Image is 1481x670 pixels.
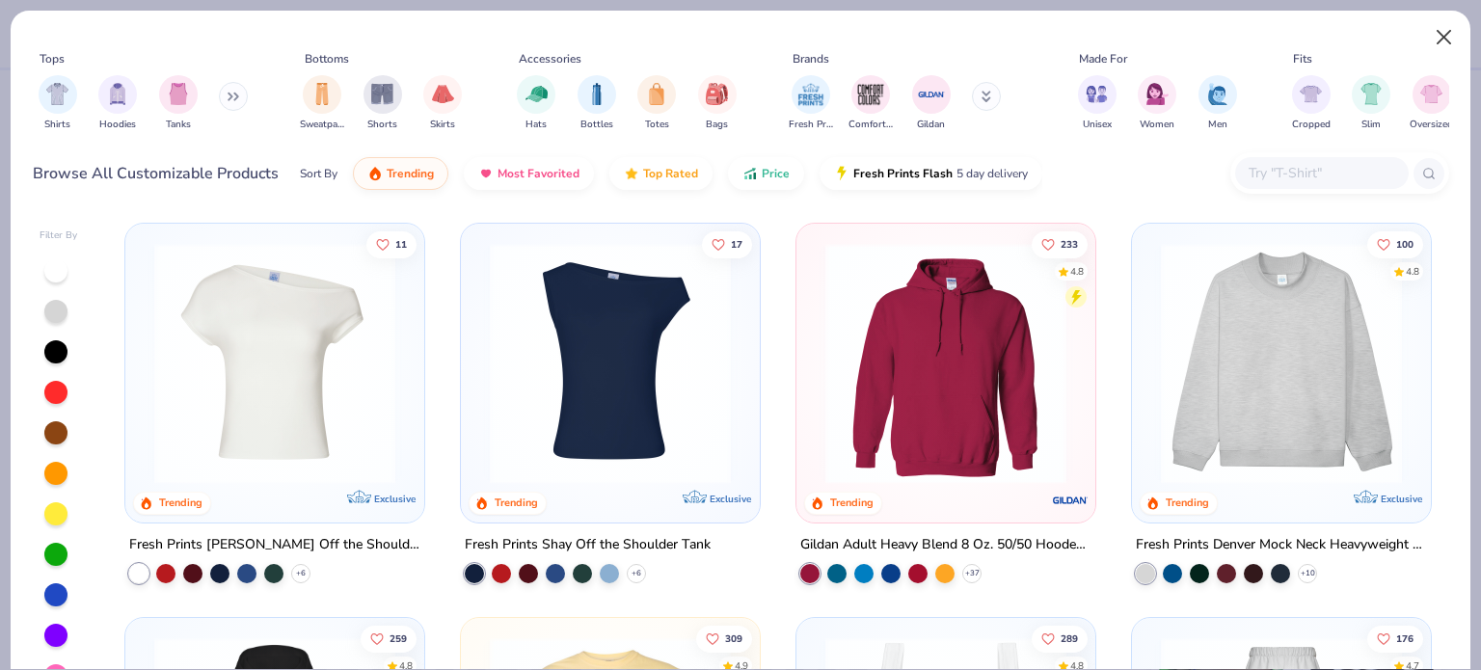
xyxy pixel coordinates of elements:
img: Sweatpants Image [311,83,333,105]
button: Like [696,625,752,652]
span: Hats [525,118,547,132]
img: Women Image [1146,83,1169,105]
div: filter for Oversized [1410,75,1453,132]
button: Like [1367,625,1423,652]
span: Bottles [580,118,613,132]
span: Gildan [917,118,945,132]
img: Totes Image [646,83,667,105]
div: Fresh Prints Denver Mock Neck Heavyweight Sweatshirt [1136,533,1427,557]
div: filter for Unisex [1078,75,1117,132]
img: Shirts Image [46,83,68,105]
button: filter button [39,75,77,132]
span: Shorts [367,118,397,132]
img: a164e800-7022-4571-a324-30c76f641635 [1076,243,1336,484]
div: filter for Gildan [912,75,951,132]
div: Fresh Prints [PERSON_NAME] Off the Shoulder Top [129,533,420,557]
button: filter button [848,75,893,132]
img: Fresh Prints Image [796,80,825,109]
button: Like [1032,625,1088,652]
button: Top Rated [609,157,713,190]
img: most_fav.gif [478,166,494,181]
span: 233 [1061,239,1078,249]
div: filter for Tanks [159,75,198,132]
img: trending.gif [367,166,383,181]
img: Skirts Image [432,83,454,105]
span: Tanks [166,118,191,132]
img: Gildan Image [917,80,946,109]
span: + 37 [964,568,979,579]
button: filter button [159,75,198,132]
input: Try "T-Shirt" [1247,162,1395,184]
span: Exclusive [710,493,751,505]
img: Bottles Image [586,83,607,105]
span: Unisex [1083,118,1112,132]
span: Exclusive [1380,493,1421,505]
button: filter button [1410,75,1453,132]
button: filter button [423,75,462,132]
img: Slim Image [1360,83,1382,105]
span: Price [762,166,790,181]
button: filter button [1138,75,1176,132]
button: filter button [698,75,737,132]
img: Cropped Image [1300,83,1322,105]
span: Fresh Prints [789,118,833,132]
div: filter for Bags [698,75,737,132]
div: Made For [1079,50,1127,67]
div: Bottoms [305,50,349,67]
button: filter button [637,75,676,132]
button: Like [1032,230,1088,257]
button: Like [367,230,417,257]
div: filter for Sweatpants [300,75,344,132]
span: Top Rated [643,166,698,181]
img: flash.gif [834,166,849,181]
div: Fresh Prints Shay Off the Shoulder Tank [465,533,711,557]
span: Skirts [430,118,455,132]
div: 4.8 [1406,264,1419,279]
button: Trending [353,157,448,190]
span: + 6 [632,568,641,579]
span: Exclusive [374,493,416,505]
button: Like [702,230,752,257]
img: Hats Image [525,83,548,105]
span: 5 day delivery [956,163,1028,185]
span: 100 [1396,239,1414,249]
span: 259 [390,633,408,643]
span: Sweatpants [300,118,344,132]
img: a1c94bf0-cbc2-4c5c-96ec-cab3b8502a7f [145,243,405,484]
span: + 10 [1300,568,1314,579]
img: Bags Image [706,83,727,105]
button: Close [1426,19,1463,56]
div: Filter By [40,228,78,243]
img: TopRated.gif [624,166,639,181]
button: Like [1367,230,1423,257]
div: filter for Cropped [1292,75,1331,132]
span: Most Favorited [498,166,579,181]
div: Fits [1293,50,1312,67]
div: Accessories [519,50,581,67]
span: Slim [1361,118,1381,132]
span: 289 [1061,633,1078,643]
span: Men [1208,118,1227,132]
img: Oversized Image [1420,83,1442,105]
button: filter button [1198,75,1237,132]
div: filter for Women [1138,75,1176,132]
span: Comfort Colors [848,118,893,132]
button: Fresh Prints Flash5 day delivery [820,157,1042,190]
div: Browse All Customizable Products [33,162,279,185]
span: Trending [387,166,434,181]
img: Men Image [1207,83,1228,105]
button: filter button [364,75,402,132]
button: Like [362,625,417,652]
img: Hoodies Image [107,83,128,105]
img: 5716b33b-ee27-473a-ad8a-9b8687048459 [480,243,740,484]
button: Price [728,157,804,190]
div: filter for Shorts [364,75,402,132]
span: Cropped [1292,118,1331,132]
img: Gildan logo [1051,481,1090,520]
button: filter button [1352,75,1390,132]
div: Gildan Adult Heavy Blend 8 Oz. 50/50 Hooded Sweatshirt [800,533,1091,557]
span: Women [1140,118,1174,132]
span: Bags [706,118,728,132]
button: filter button [912,75,951,132]
button: filter button [300,75,344,132]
